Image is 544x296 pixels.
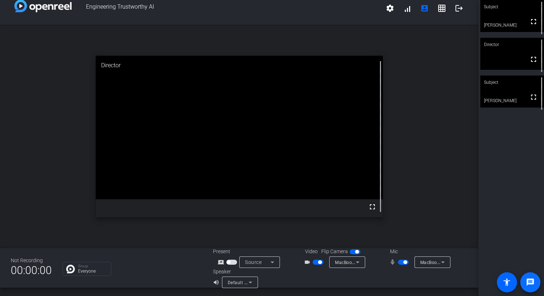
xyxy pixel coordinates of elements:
mat-icon: fullscreen [529,17,538,26]
span: Flip Camera [321,248,348,255]
span: 00:00:00 [11,261,52,279]
mat-icon: mic_none [389,258,398,267]
div: Mic [383,248,455,255]
mat-icon: account_box [420,4,429,13]
p: Everyone [78,269,107,273]
mat-icon: videocam_outline [304,258,313,267]
div: Present [213,248,285,255]
div: Not Recording [11,257,52,264]
span: Video [305,248,318,255]
div: Subject [480,76,544,89]
mat-icon: volume_up [213,278,222,287]
mat-icon: accessibility [503,278,511,287]
mat-icon: grid_on [438,4,446,13]
div: Director [96,56,383,75]
img: Chat Icon [66,265,75,273]
mat-icon: fullscreen [368,202,377,211]
p: Group [78,264,107,268]
mat-icon: message [526,278,535,287]
mat-icon: screen_share_outline [218,258,226,267]
span: Source [245,259,262,265]
mat-icon: fullscreen [529,55,538,64]
span: MacBook Pro Camera (0000:0001) [335,259,408,265]
mat-icon: logout [455,4,463,13]
span: Default - MacBook Pro Speakers (Built-in) [228,279,314,285]
mat-icon: settings [386,4,394,13]
mat-icon: fullscreen [529,93,538,101]
div: Director [480,38,544,51]
span: MacBook Pro Microphone (Built-in) [420,259,494,265]
div: Speaker [213,268,256,275]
